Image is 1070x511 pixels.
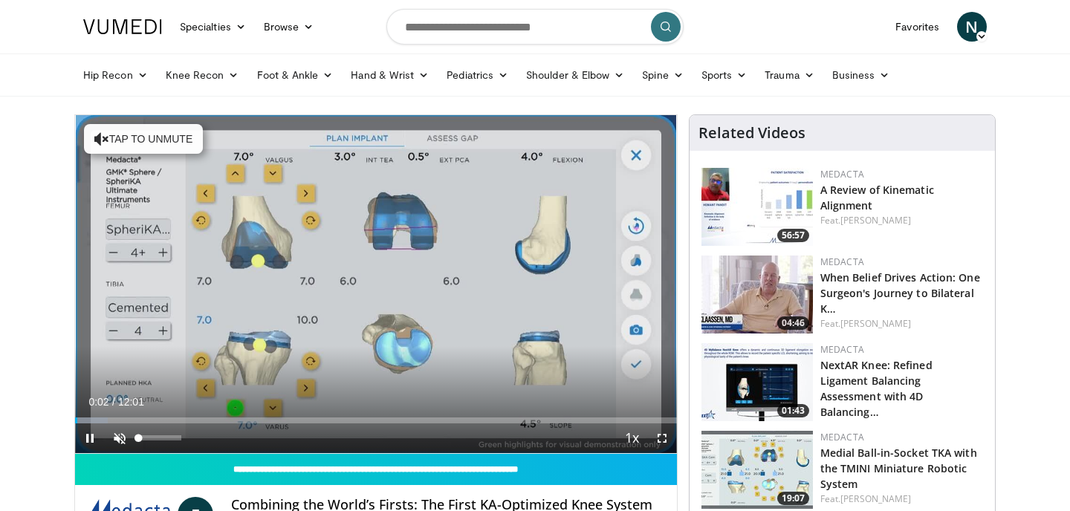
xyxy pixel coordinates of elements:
button: Unmute [105,423,134,453]
video-js: Video Player [75,115,677,454]
span: 12:01 [118,396,144,408]
div: Volume Level [138,435,181,440]
img: e4c7c2de-3208-4948-8bee-7202992581dd.150x105_q85_crop-smart_upscale.jpg [701,431,813,509]
button: Pause [75,423,105,453]
a: Medacta [820,343,864,356]
a: Knee Recon [157,60,248,90]
div: Feat. [820,492,983,506]
input: Search topics, interventions [386,9,684,45]
a: [PERSON_NAME] [840,317,911,330]
span: 56:57 [777,229,809,242]
a: 56:57 [701,168,813,246]
span: 19:07 [777,492,809,505]
a: [PERSON_NAME] [840,214,911,227]
div: Progress Bar [75,417,677,423]
a: 01:43 [701,343,813,421]
button: Fullscreen [647,423,677,453]
img: f98fa1a1-3411-4bfe-8299-79a530ffd7ff.150x105_q85_crop-smart_upscale.jpg [701,168,813,246]
a: Favorites [886,12,948,42]
a: Trauma [756,60,823,90]
a: 04:46 [701,255,813,333]
a: Pediatrics [438,60,517,90]
div: Feat. [820,214,983,227]
img: VuMedi Logo [83,19,162,34]
span: 01:43 [777,404,809,417]
a: NextAR Knee: Refined Ligament Balancing Assessment with 4D Balancing… [820,358,933,419]
span: 0:02 [88,396,108,408]
a: Sports [693,60,756,90]
h4: Related Videos [698,124,805,142]
div: Feat. [820,317,983,331]
a: Medial Ball-in-Socket TKA with the TMINI Miniature Robotic System [820,446,977,491]
img: 6a8baa29-1674-4a99-9eca-89e914d57116.150x105_q85_crop-smart_upscale.jpg [701,343,813,421]
a: When Belief Drives Action: One Surgeon's Journey to Bilateral K… [820,270,980,316]
a: [PERSON_NAME] [840,492,911,505]
span: / [112,396,115,408]
span: 04:46 [777,316,809,330]
button: Tap to unmute [84,124,203,154]
button: Playback Rate [617,423,647,453]
a: 19:07 [701,431,813,509]
a: Hand & Wrist [342,60,438,90]
a: Hip Recon [74,60,157,90]
a: Foot & Ankle [248,60,343,90]
a: N [957,12,987,42]
a: Medacta [820,168,864,180]
a: Shoulder & Elbow [517,60,633,90]
a: Medacta [820,431,864,443]
a: Medacta [820,255,864,268]
a: Spine [633,60,692,90]
a: Browse [255,12,323,42]
a: Specialties [171,12,255,42]
a: A Review of Kinematic Alignment [820,183,934,212]
a: Business [823,60,899,90]
img: e7443d18-596a-449b-86f2-a7ae2f76b6bd.150x105_q85_crop-smart_upscale.jpg [701,255,813,333]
